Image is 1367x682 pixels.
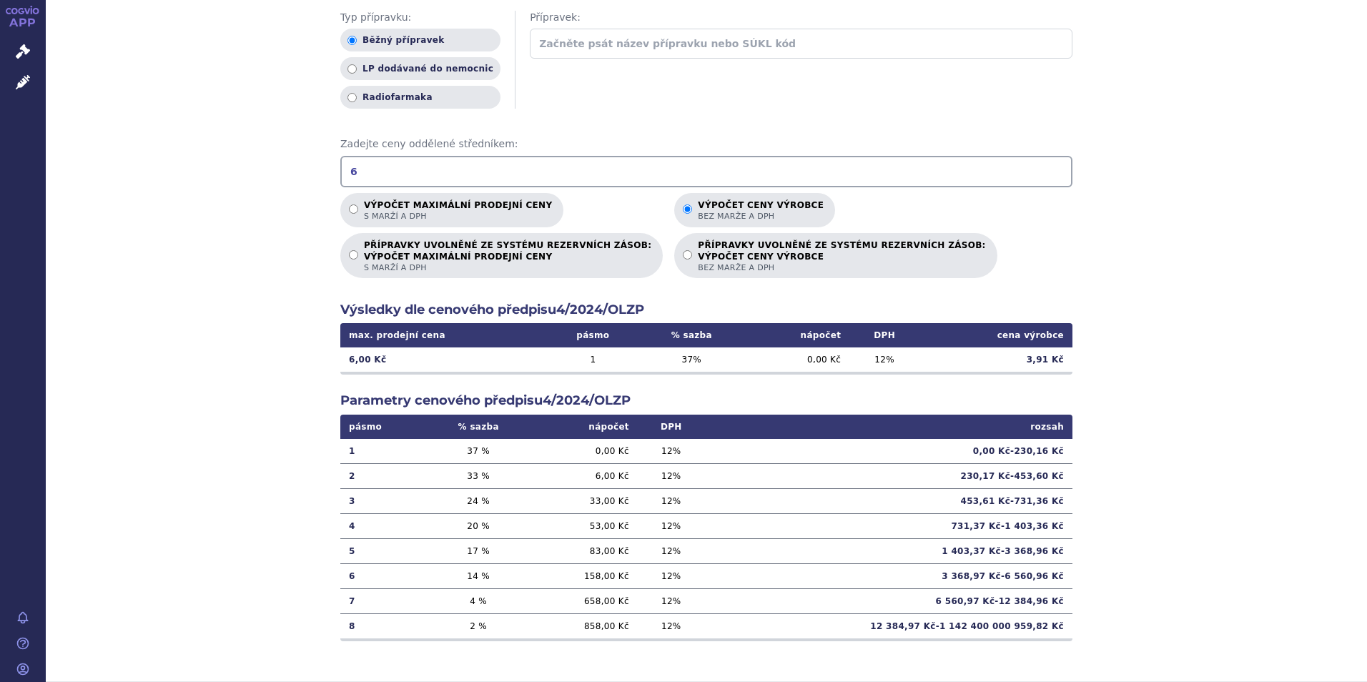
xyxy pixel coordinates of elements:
td: 1 [340,439,428,464]
th: rozsah [705,415,1072,439]
th: max. prodejní cena [340,323,548,347]
th: % sazba [638,323,744,347]
td: 12 384,97 Kč - 1 142 400 000 959,82 Kč [705,613,1072,638]
td: 4 [340,513,428,538]
span: bez marže a DPH [698,211,824,222]
label: Radiofarmaka [340,86,500,109]
td: 12 % [638,439,705,464]
label: Běžný přípravek [340,29,500,51]
td: 1 [548,347,639,372]
td: 53,00 Kč [529,513,638,538]
td: 17 % [428,538,529,563]
td: 453,61 Kč - 731,36 Kč [705,488,1072,513]
p: Výpočet ceny výrobce [698,200,824,222]
input: Výpočet maximální prodejní cenys marží a DPH [349,204,358,214]
td: 12 % [638,563,705,588]
td: 33 % [428,463,529,488]
td: 7 [340,588,428,613]
td: 3,91 Kč [919,347,1072,372]
th: nápočet [529,415,638,439]
td: 33,00 Kč [529,488,638,513]
strong: VÝPOČET MAXIMÁLNÍ PRODEJNÍ CENY [364,251,651,262]
span: bez marže a DPH [698,262,985,273]
td: 12 % [638,513,705,538]
input: PŘÍPRAVKY UVOLNĚNÉ ZE SYSTÉMU REZERVNÍCH ZÁSOB:VÝPOČET MAXIMÁLNÍ PRODEJNÍ CENYs marží a DPH [349,250,358,260]
td: 12 % [638,488,705,513]
input: Radiofarmaka [347,93,357,102]
td: 5 [340,538,428,563]
td: 2 % [428,613,529,638]
label: LP dodávané do nemocnic [340,57,500,80]
strong: VÝPOČET CENY VÝROBCE [698,251,985,262]
input: Výpočet ceny výrobcebez marže a DPH [683,204,692,214]
input: LP dodávané do nemocnic [347,64,357,74]
th: nápočet [744,323,849,347]
td: 0,00 Kč [744,347,849,372]
td: 6 560,97 Kč - 12 384,96 Kč [705,588,1072,613]
td: 12 % [638,463,705,488]
span: Zadejte ceny oddělené středníkem: [340,137,1072,152]
span: Přípravek: [530,11,1072,25]
span: s marží a DPH [364,211,552,222]
td: 3 [340,488,428,513]
th: pásmo [548,323,639,347]
h2: Výsledky dle cenového předpisu 4/2024/OLZP [340,301,1072,319]
td: 6,00 Kč [340,347,548,372]
td: 14 % [428,563,529,588]
td: 858,00 Kč [529,613,638,638]
td: 3 368,97 Kč - 6 560,96 Kč [705,563,1072,588]
th: pásmo [340,415,428,439]
p: PŘÍPRAVKY UVOLNĚNÉ ZE SYSTÉMU REZERVNÍCH ZÁSOB: [698,240,985,273]
p: Výpočet maximální prodejní ceny [364,200,552,222]
td: 6 [340,563,428,588]
td: 37 % [638,347,744,372]
input: Začněte psát název přípravku nebo SÚKL kód [530,29,1072,59]
td: 12 % [638,538,705,563]
td: 24 % [428,488,529,513]
td: 37 % [428,439,529,464]
td: 230,17 Kč - 453,60 Kč [705,463,1072,488]
td: 12 % [849,347,919,372]
span: s marží a DPH [364,262,651,273]
th: cena výrobce [919,323,1072,347]
td: 1 403,37 Kč - 3 368,96 Kč [705,538,1072,563]
input: Běžný přípravek [347,36,357,45]
span: Typ přípravku: [340,11,500,25]
input: PŘÍPRAVKY UVOLNĚNÉ ZE SYSTÉMU REZERVNÍCH ZÁSOB:VÝPOČET CENY VÝROBCEbez marže a DPH [683,250,692,260]
td: 0,00 Kč - 230,16 Kč [705,439,1072,464]
h2: Parametry cenového předpisu 4/2024/OLZP [340,392,1072,410]
td: 158,00 Kč [529,563,638,588]
td: 658,00 Kč [529,588,638,613]
td: 731,37 Kč - 1 403,36 Kč [705,513,1072,538]
th: DPH [849,323,919,347]
td: 12 % [638,588,705,613]
td: 0,00 Kč [529,439,638,464]
th: DPH [638,415,705,439]
input: Zadejte ceny oddělené středníkem [340,156,1072,187]
td: 6,00 Kč [529,463,638,488]
td: 4 % [428,588,529,613]
td: 83,00 Kč [529,538,638,563]
th: % sazba [428,415,529,439]
p: PŘÍPRAVKY UVOLNĚNÉ ZE SYSTÉMU REZERVNÍCH ZÁSOB: [364,240,651,273]
td: 12 % [638,613,705,638]
td: 8 [340,613,428,638]
td: 20 % [428,513,529,538]
td: 2 [340,463,428,488]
